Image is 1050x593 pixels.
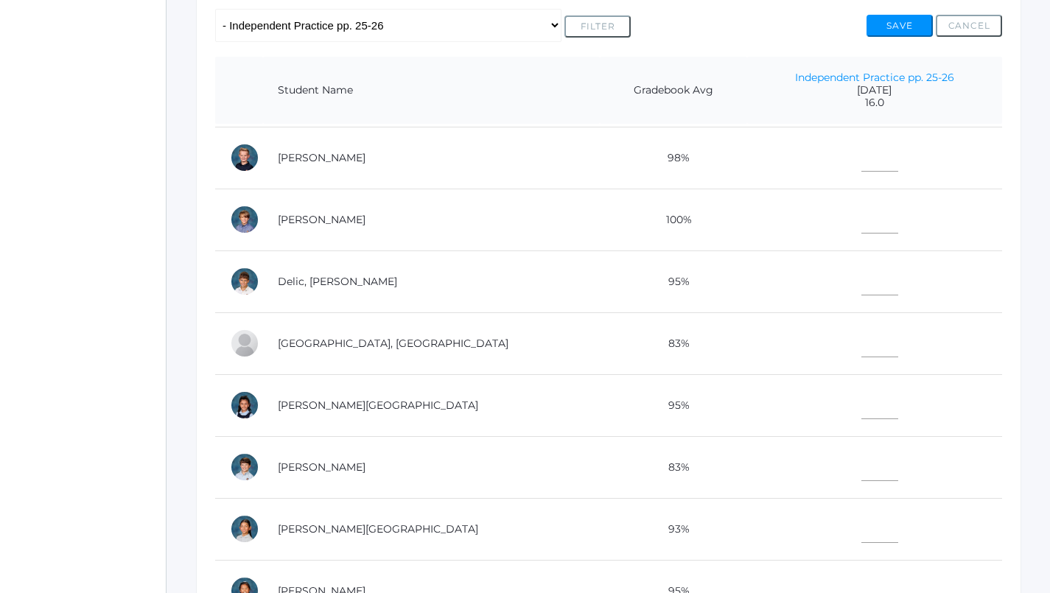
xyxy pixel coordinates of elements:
[600,374,747,436] td: 95%
[230,514,259,544] div: Sofia La Rosa
[600,436,747,498] td: 83%
[600,57,747,124] th: Gradebook Avg
[564,15,631,38] button: Filter
[230,205,259,234] div: Jack Crosby
[278,275,397,288] a: Delic, [PERSON_NAME]
[263,57,600,124] th: Student Name
[795,71,954,84] a: Independent Practice pp. 25-26
[230,329,259,358] div: Easton Ferris
[230,267,259,296] div: Luka Delic
[278,213,365,226] a: [PERSON_NAME]
[278,151,365,164] a: [PERSON_NAME]
[600,312,747,374] td: 83%
[278,337,508,350] a: [GEOGRAPHIC_DATA], [GEOGRAPHIC_DATA]
[867,15,933,37] button: Save
[230,452,259,482] div: William Hibbard
[762,97,987,109] span: 16.0
[600,189,747,250] td: 100%
[762,84,987,97] span: [DATE]
[278,399,478,412] a: [PERSON_NAME][GEOGRAPHIC_DATA]
[278,460,365,474] a: [PERSON_NAME]
[600,498,747,560] td: 93%
[278,522,478,536] a: [PERSON_NAME][GEOGRAPHIC_DATA]
[936,15,1002,37] button: Cancel
[230,143,259,172] div: Brody Bigley
[600,250,747,312] td: 95%
[600,127,747,189] td: 98%
[230,390,259,420] div: Victoria Harutyunyan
